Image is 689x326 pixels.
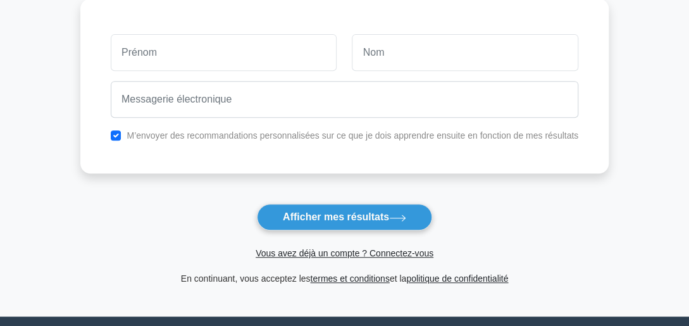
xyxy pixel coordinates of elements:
[181,273,509,284] font: En continuant, vous acceptez les et la
[256,248,433,258] a: Vous avez déjà un compte ? Connectez-vous
[352,34,578,71] input: Nom
[257,204,432,230] button: Afficher mes résultats
[111,81,578,118] input: Messagerie électronique
[111,34,337,71] input: Prénom
[283,211,389,222] font: Afficher mes résultats
[406,273,508,284] a: politique de confidentialité
[310,273,389,284] a: termes et conditions
[127,130,578,141] label: M’envoyer des recommandations personnalisées sur ce que je dois apprendre ensuite en fonction de ...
